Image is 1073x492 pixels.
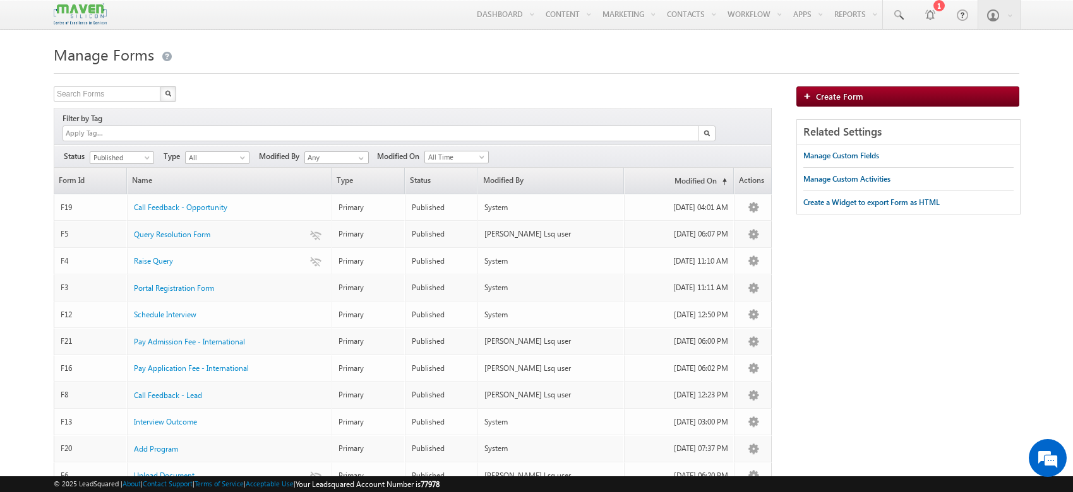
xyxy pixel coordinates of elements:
div: F20 [61,443,121,454]
div: System [484,416,618,428]
span: All Time [425,151,485,163]
span: Type [332,168,404,194]
input: Apply Tag... [64,128,140,139]
div: F19 [61,202,121,213]
div: F16 [61,363,121,374]
a: Pay Application Fee - International [134,363,249,374]
div: Primary [339,443,399,454]
div: [DATE] 06:20 PM [631,470,728,481]
div: Published [412,228,472,240]
a: Call Feedback - Opportunity [134,202,227,213]
span: (sorted ascending) [717,177,727,187]
span: Add Program [134,444,178,454]
span: 77978 [421,479,440,489]
div: [PERSON_NAME] Lsq user [484,470,618,481]
div: F3 [61,282,121,293]
div: System [484,282,618,293]
span: Published [90,152,150,163]
div: Primary [339,416,399,428]
img: add_icon.png [803,92,816,100]
span: Actions [734,168,771,194]
div: Primary [339,282,399,293]
div: Published [412,282,472,293]
div: [DATE] 06:00 PM [631,336,728,347]
div: Primary [339,255,399,267]
div: Published [412,443,472,454]
a: All [185,151,249,164]
span: Modified By [259,151,304,162]
div: F5 [61,228,121,240]
div: Primary [339,309,399,320]
span: Call Feedback - Lead [134,390,202,400]
span: Schedule Interview [134,310,196,319]
div: Related Settings [797,120,1020,144]
div: Published [412,416,472,428]
a: Schedule Interview [134,309,196,320]
a: Modified On(sorted ascending) [625,168,733,194]
span: Manage Forms [54,44,154,64]
div: Primary [339,389,399,401]
div: Primary [339,202,399,213]
a: Manage Custom Fields [803,144,879,167]
div: Published [412,309,472,320]
div: [PERSON_NAME] Lsq user [484,389,618,401]
span: © 2025 LeadSquared | | | | | [54,478,440,490]
a: Acceptable Use [246,479,294,488]
span: Status [405,168,477,194]
img: Search [704,130,710,136]
div: [DATE] 03:00 PM [631,416,728,428]
div: Published [412,202,472,213]
span: Type [164,151,185,162]
div: Primary [339,470,399,481]
span: Query Resolution Form [134,230,210,239]
div: [DATE] 11:11 AM [631,282,728,293]
div: Published [412,389,472,401]
div: Published [412,363,472,374]
a: Add Program [134,443,178,455]
span: Interview Outcome [134,417,197,426]
span: Raise Query [134,256,173,266]
img: Search [165,90,171,97]
a: About [123,479,141,488]
div: Published [412,336,472,347]
a: Query Resolution Form [134,229,210,240]
span: Create Form [816,91,863,102]
div: System [484,309,618,320]
div: [DATE] 06:07 PM [631,228,728,240]
div: Filter by Tag [63,112,107,126]
div: F21 [61,336,121,347]
a: Form Id [54,168,126,194]
div: F12 [61,309,121,320]
a: Create a Widget to export Form as HTML [803,191,940,214]
div: F4 [61,255,121,267]
div: [DATE] 11:10 AM [631,255,728,267]
div: Create a Widget to export Form as HTML [803,197,940,208]
a: Name [128,168,331,194]
span: Modified On [377,151,424,162]
div: Manage Custom Activities [803,173,890,185]
a: Interview Outcome [134,416,197,428]
a: Published [90,151,154,164]
a: All Time [424,151,489,163]
div: System [484,255,618,267]
div: Published [412,255,472,267]
div: F8 [61,389,121,401]
div: F13 [61,416,121,428]
a: Contact Support [143,479,193,488]
div: System [484,202,618,213]
a: Raise Query [134,255,173,267]
span: Upload Document [134,471,195,480]
span: Pay Application Fee - International [134,363,249,373]
input: Type to Search [304,151,369,164]
span: Call Feedback - Opportunity [134,202,227,212]
div: System [484,443,618,454]
div: Manage Custom Fields [803,150,879,161]
a: Terms of Service [195,479,244,488]
div: Published [412,470,472,481]
a: Upload Document [134,470,195,481]
span: All [186,152,246,163]
img: Custom Logo [54,3,107,25]
div: Primary [339,363,399,374]
div: [PERSON_NAME] Lsq user [484,336,618,347]
a: Show All Items [352,152,368,165]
